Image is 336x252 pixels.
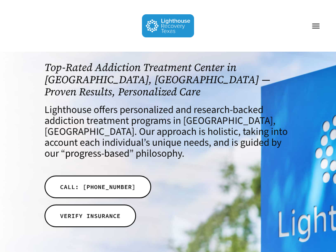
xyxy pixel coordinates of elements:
[60,212,121,220] span: VERIFY INSURANCE
[45,176,151,198] a: CALL: [PHONE_NUMBER]
[45,205,136,227] a: VERIFY INSURANCE
[45,105,291,159] h4: Lighthouse offers personalized and research-backed addiction treatment programs in [GEOGRAPHIC_DA...
[142,14,194,37] img: Lighthouse Recovery Texas
[65,146,129,161] a: progress-based
[307,22,324,30] a: Navigation Menu
[60,183,136,191] span: CALL: [PHONE_NUMBER]
[45,61,291,97] h1: Top-Rated Addiction Treatment Center in [GEOGRAPHIC_DATA], [GEOGRAPHIC_DATA] — Proven Results, Pe...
